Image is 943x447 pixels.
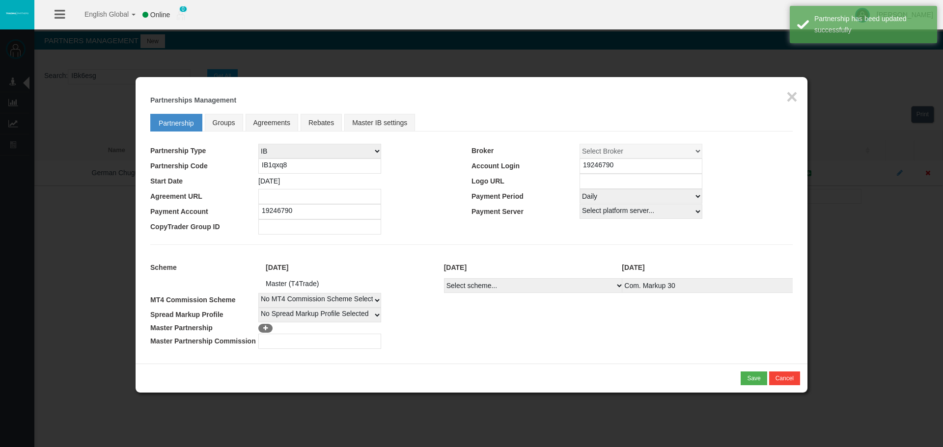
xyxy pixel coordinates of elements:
[786,87,798,106] button: ×
[814,13,930,36] div: Partnership has beed updated successfully
[344,114,415,131] a: Master IB settings
[150,308,258,322] td: Spread Markup Profile
[5,11,29,15] img: logo.svg
[741,371,767,385] button: Save
[150,334,258,349] td: Master Partnership Commission
[150,158,258,174] td: Partnership Code
[179,6,187,12] span: 0
[266,280,319,288] span: Master (T4Trade)
[246,114,298,131] a: Agreements
[213,119,235,127] span: Groups
[150,144,258,158] td: Partnership Type
[150,257,258,278] td: Scheme
[769,371,800,385] button: Cancel
[150,96,236,104] b: Partnerships Management
[747,374,760,383] div: Save
[258,177,280,185] span: [DATE]
[72,10,129,18] span: English Global
[150,174,258,189] td: Start Date
[471,204,580,219] td: Payment Server
[177,10,185,20] img: user_small.png
[258,262,437,273] div: [DATE]
[471,144,580,158] td: Broker
[150,293,258,308] td: MT4 Commission Scheme
[150,204,258,219] td: Payment Account
[614,262,793,273] div: [DATE]
[471,189,580,204] td: Payment Period
[205,114,243,131] a: Groups
[150,189,258,204] td: Agreement URL
[150,11,170,19] span: Online
[301,114,342,131] a: Rebates
[471,158,580,174] td: Account Login
[150,322,258,334] td: Master Partnership
[150,114,202,131] a: Partnership
[471,174,580,189] td: Logo URL
[150,219,258,235] td: CopyTrader Group ID
[437,262,615,273] div: [DATE]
